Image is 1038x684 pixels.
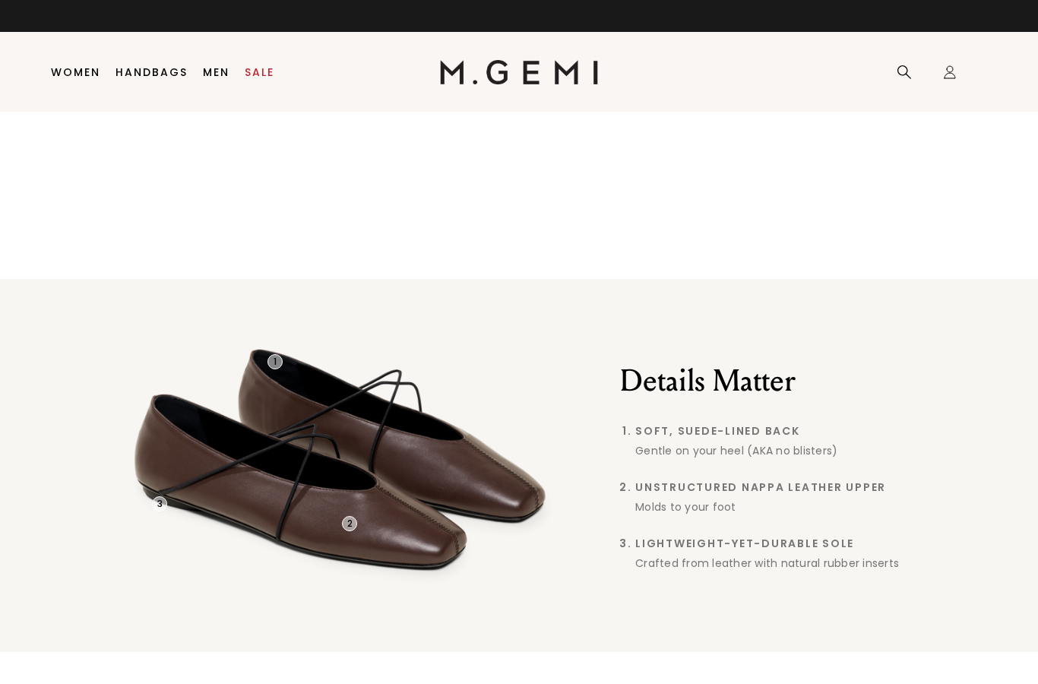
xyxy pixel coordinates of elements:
[116,66,188,78] a: Handbags
[203,66,229,78] a: Men
[440,60,599,84] img: M.Gemi
[635,537,926,549] span: Lightweight-Yet-Durable Sole
[267,354,283,369] div: 1
[635,499,926,515] div: Molds to your foot
[635,425,926,437] span: Soft, Suede-Lined Back
[635,556,926,571] div: Crafted from leather with natural rubber inserts
[635,481,926,493] span: Unstructured Nappa Leather Upper
[635,443,926,458] div: Gentle on your heel (AKA no blisters)
[51,66,100,78] a: Women
[342,516,357,531] div: 2
[620,363,926,399] h2: Details Matter
[245,66,274,78] a: Sale
[152,496,167,511] div: 3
